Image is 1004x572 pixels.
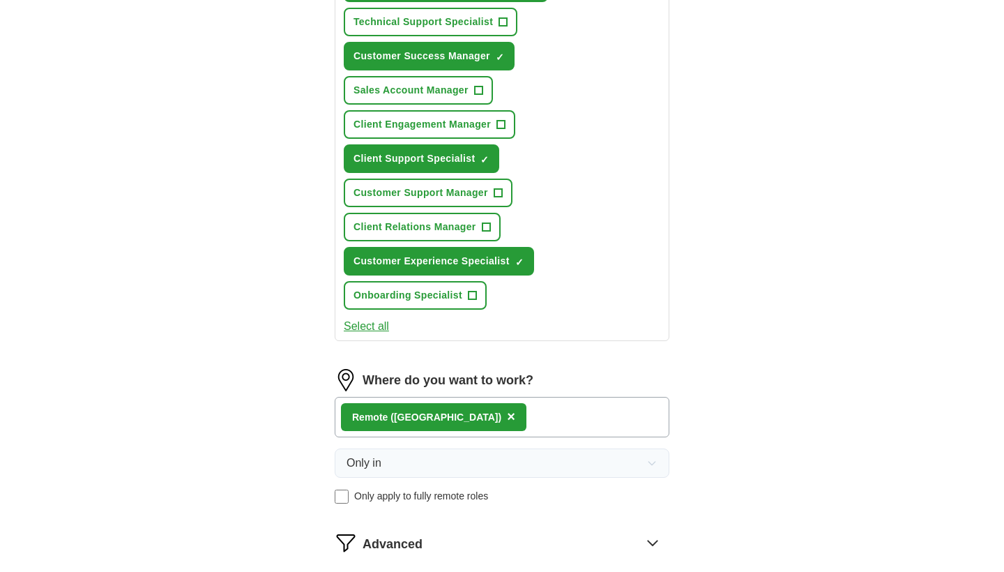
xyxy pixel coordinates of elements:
input: Only apply to fully remote roles [335,490,349,504]
button: Customer Support Manager [344,179,512,207]
button: Technical Support Specialist [344,8,517,36]
button: Sales Account Manager [344,76,493,105]
span: Customer Experience Specialist [353,254,510,269]
span: Client Support Specialist [353,151,475,166]
span: Advanced [363,535,423,554]
button: Onboarding Specialist [344,281,487,310]
span: ✓ [496,52,504,63]
span: Sales Account Manager [353,83,469,98]
button: Only in [335,449,669,478]
span: Customer Support Manager [353,186,488,200]
button: Customer Experience Specialist✓ [344,247,534,276]
span: ✓ [515,257,524,268]
button: Client Engagement Manager [344,110,515,139]
button: Client Support Specialist✓ [344,144,499,173]
button: Select all [344,318,389,335]
img: location.png [335,369,357,391]
label: Where do you want to work? [363,371,533,390]
span: Client Relations Manager [353,220,476,234]
span: Customer Success Manager [353,49,490,63]
img: filter [335,532,357,554]
span: ✓ [480,154,489,165]
span: Only apply to fully remote roles [354,489,488,504]
div: Remote ([GEOGRAPHIC_DATA]) [352,410,501,425]
span: Technical Support Specialist [353,15,493,29]
span: Onboarding Specialist [353,288,462,303]
span: Only in [347,455,381,472]
span: Client Engagement Manager [353,117,491,132]
button: × [507,407,515,428]
span: × [507,409,515,424]
button: Customer Success Manager✓ [344,42,515,70]
button: Client Relations Manager [344,213,501,241]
